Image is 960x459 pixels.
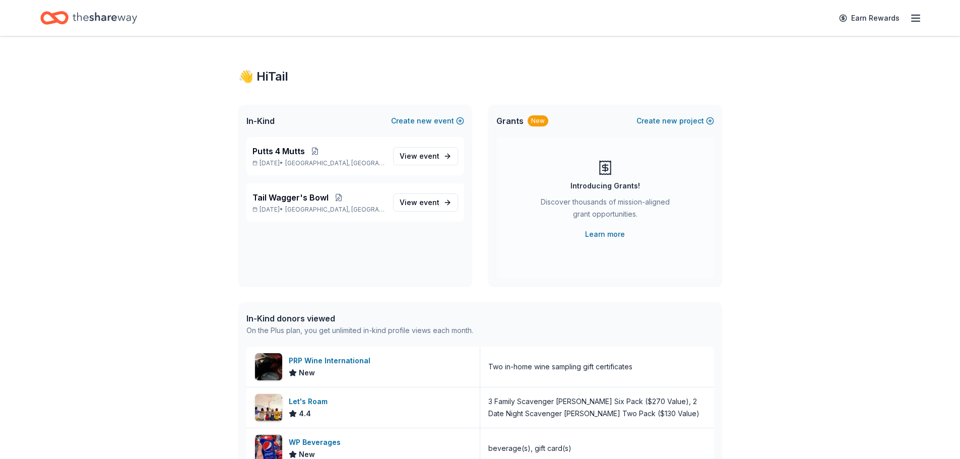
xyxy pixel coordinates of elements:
[417,115,432,127] span: new
[252,191,329,204] span: Tail Wagger's Bowl
[299,367,315,379] span: New
[496,115,524,127] span: Grants
[252,159,385,167] p: [DATE] •
[285,159,385,167] span: [GEOGRAPHIC_DATA], [GEOGRAPHIC_DATA]
[246,324,473,337] div: On the Plus plan, you get unlimited in-kind profile views each month.
[285,206,385,214] span: [GEOGRAPHIC_DATA], [GEOGRAPHIC_DATA]
[528,115,548,126] div: New
[419,198,439,207] span: event
[488,361,632,373] div: Two in-home wine sampling gift certificates
[400,150,439,162] span: View
[636,115,714,127] button: Createnewproject
[833,9,906,27] a: Earn Rewards
[246,312,473,324] div: In-Kind donors viewed
[419,152,439,160] span: event
[238,69,722,85] div: 👋 Hi Tail
[488,442,571,454] div: beverage(s), gift card(s)
[252,206,385,214] p: [DATE] •
[40,6,137,30] a: Home
[252,145,305,157] span: Putts 4 Mutts
[289,355,374,367] div: PRP Wine International
[246,115,275,127] span: In-Kind
[391,115,464,127] button: Createnewevent
[289,436,345,448] div: WP Beverages
[488,396,706,420] div: 3 Family Scavenger [PERSON_NAME] Six Pack ($270 Value), 2 Date Night Scavenger [PERSON_NAME] Two ...
[299,408,311,420] span: 4.4
[537,196,674,224] div: Discover thousands of mission-aligned grant opportunities.
[393,147,458,165] a: View event
[570,180,640,192] div: Introducing Grants!
[289,396,332,408] div: Let's Roam
[662,115,677,127] span: new
[393,193,458,212] a: View event
[400,196,439,209] span: View
[255,394,282,421] img: Image for Let's Roam
[255,353,282,380] img: Image for PRP Wine International
[585,228,625,240] a: Learn more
